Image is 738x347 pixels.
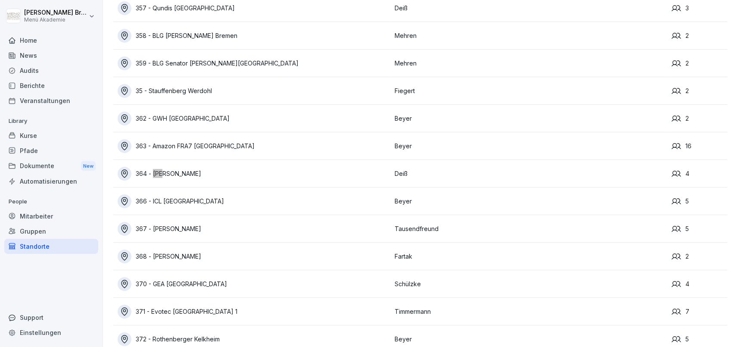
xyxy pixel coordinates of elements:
div: 5 [672,334,728,344]
a: Home [4,33,98,48]
td: Beyer [390,132,667,160]
a: Mitarbeiter [4,209,98,224]
a: DokumenteNew [4,158,98,174]
a: Kurse [4,128,98,143]
p: Menü Akademie [24,17,87,23]
p: People [4,195,98,209]
p: Library [4,114,98,128]
td: Fartak [390,243,667,270]
td: Tausendfreund [390,215,667,243]
a: Pfade [4,143,98,158]
td: Beyer [390,188,667,215]
a: 366 - ICL [GEOGRAPHIC_DATA] [118,194,390,208]
a: 362 - GWH [GEOGRAPHIC_DATA] [118,112,390,125]
div: 5 [672,197,728,206]
div: 2 [672,59,728,68]
td: Deiß [390,160,667,188]
p: [PERSON_NAME] Bruns [24,9,87,16]
a: Audits [4,63,98,78]
a: 35 - Stauffenberg Werdohl [118,84,390,98]
div: 16 [672,141,728,151]
a: Einstellungen [4,325,98,340]
div: 5 [672,224,728,234]
div: 4 [672,169,728,178]
div: 2 [672,31,728,41]
a: 370 - GEA [GEOGRAPHIC_DATA] [118,277,390,291]
a: Berichte [4,78,98,93]
div: Support [4,310,98,325]
a: 357 - Qundis [GEOGRAPHIC_DATA] [118,1,390,15]
div: 2 [672,252,728,261]
a: Gruppen [4,224,98,239]
td: Timmermann [390,298,667,325]
a: 363 - Amazon FRA7 [GEOGRAPHIC_DATA] [118,139,390,153]
div: 7 [672,307,728,316]
a: 367 - [PERSON_NAME] [118,222,390,236]
a: 368 - [PERSON_NAME] [118,250,390,263]
a: 358 - BLG [PERSON_NAME] Bremen [118,29,390,43]
div: New [81,161,96,171]
div: 4 [672,279,728,289]
a: Veranstaltungen [4,93,98,108]
a: 364 - [PERSON_NAME] [118,167,390,181]
div: 2 [672,86,728,96]
td: Schülzke [390,270,667,298]
td: Beyer [390,105,667,132]
td: Mehren [390,50,667,77]
a: Standorte [4,239,98,254]
div: 3 [672,3,728,13]
a: 372 - Rothenberger Kelkheim [118,332,390,346]
a: 371 - Evotec [GEOGRAPHIC_DATA] 1 [118,305,390,319]
div: 2 [672,114,728,123]
div: Dokumente [4,158,98,174]
a: News [4,48,98,63]
td: Mehren [390,22,667,50]
a: Automatisierungen [4,174,98,189]
td: Fiegert [390,77,667,105]
a: 359 - BLG Senator [PERSON_NAME][GEOGRAPHIC_DATA] [118,56,390,70]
